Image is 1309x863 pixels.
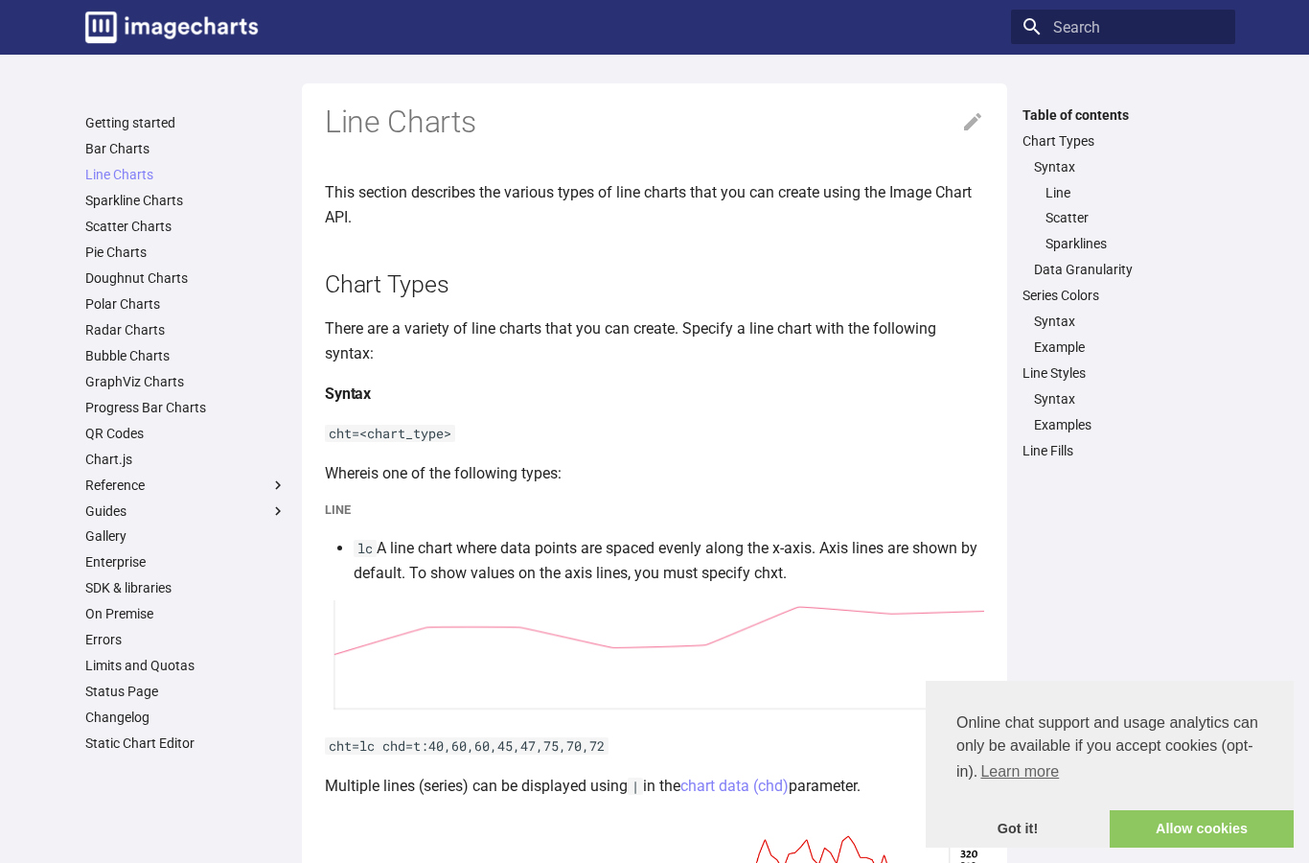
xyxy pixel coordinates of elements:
[85,709,287,726] a: Changelog
[1110,810,1294,849] a: allow cookies
[85,605,287,622] a: On Premise
[85,477,287,494] label: Reference
[1045,184,1224,201] a: Line
[325,103,984,143] h1: Line Charts
[325,316,984,365] p: There are a variety of line charts that you can create. Specify a line chart with the following s...
[325,425,455,442] code: cht=<chart_type>
[1045,235,1224,252] a: Sparklines
[78,4,265,51] a: Image-Charts documentation
[85,244,287,261] a: Pie Charts
[1022,364,1224,382] a: Line Styles
[85,218,287,235] a: Scatter Charts
[85,114,287,131] a: Getting started
[1034,338,1224,356] a: Example
[85,527,287,545] a: Gallery
[325,501,984,520] h5: Line
[1034,158,1224,175] a: Syntax
[1034,390,1224,408] a: Syntax
[354,540,377,557] code: lc
[1034,313,1224,330] a: Syntax
[325,774,984,799] p: Multiple lines (series) can be displayed using in the parameter.
[1022,313,1224,356] nav: Series Colors
[85,657,287,674] a: Limits and Quotas
[1022,390,1224,433] nav: Line Styles
[1011,106,1235,459] nav: Table of contents
[85,451,287,468] a: Chart.js
[325,737,609,755] code: cht=lc chd=t:40,60,60,45,47,75,70,72
[354,536,984,585] li: A line chart where data points are spaced evenly along the x-axis. Axis lines are shown by defaul...
[1022,132,1224,150] a: Chart Types
[1034,416,1224,433] a: Examples
[1045,209,1224,226] a: Scatter
[85,347,287,364] a: Bubble Charts
[85,321,287,338] a: Radar Charts
[1022,442,1224,459] a: Line Fills
[325,600,984,718] img: chart
[977,758,1062,786] a: learn more about cookies
[85,166,287,183] a: Line Charts
[85,553,287,571] a: Enterprise
[628,778,643,795] code: |
[926,681,1294,848] div: cookieconsent
[85,683,287,700] a: Status Page
[1022,287,1224,304] a: Series Colors
[85,295,287,313] a: Polar Charts
[1034,184,1224,253] nav: Syntax
[85,399,287,416] a: Progress Bar Charts
[956,711,1263,786] span: Online chat support and usage analytics can only be available if you accept cookies (opt-in).
[85,579,287,596] a: SDK & libraries
[85,631,287,648] a: Errors
[1034,261,1224,278] a: Data Granularity
[1011,10,1235,44] input: Search
[325,180,984,229] p: This section describes the various types of line charts that you can create using the Image Chart...
[85,373,287,390] a: GraphViz Charts
[85,735,287,752] a: Static Chart Editor
[85,269,287,287] a: Doughnut Charts
[85,425,287,442] a: QR Codes
[85,140,287,157] a: Bar Charts
[325,382,984,407] h4: Syntax
[367,464,562,482] chart_type: is one of the following types:
[680,777,789,795] a: chart data (chd)
[85,502,287,520] label: Guides
[1022,158,1224,279] nav: Chart Types
[85,192,287,209] a: Sparkline Charts
[325,461,984,486] p: Where
[1011,106,1235,124] label: Table of contents
[325,268,984,301] h2: Chart Types
[926,810,1110,849] a: dismiss cookie message
[85,12,258,43] img: logo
